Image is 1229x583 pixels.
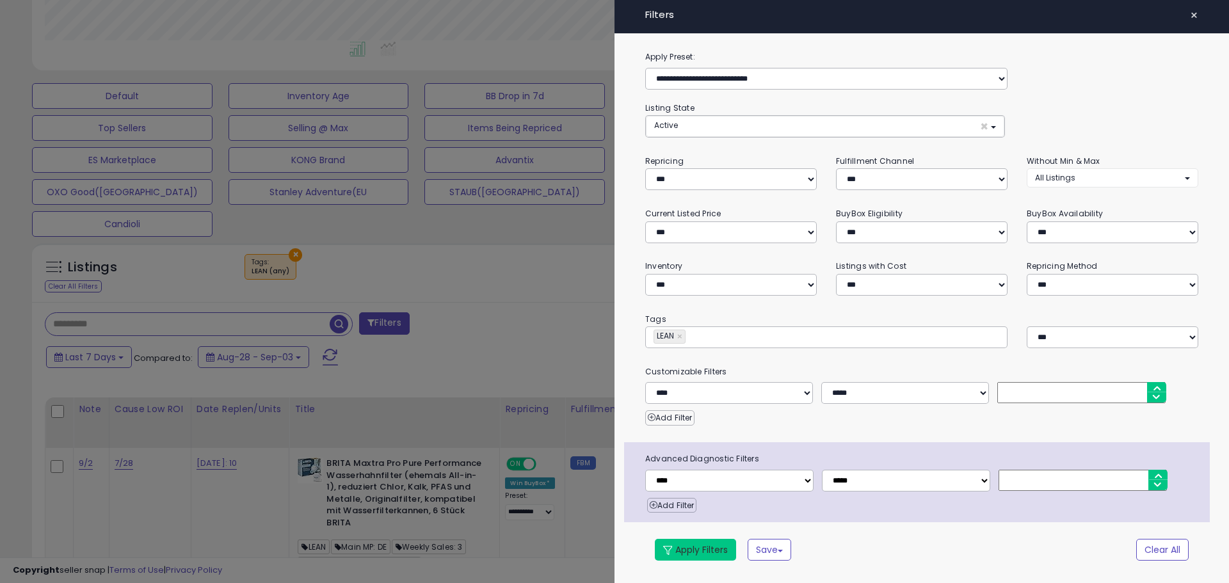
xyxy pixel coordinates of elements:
[980,120,988,133] span: ×
[655,539,736,561] button: Apply Filters
[1027,260,1098,271] small: Repricing Method
[645,10,1198,20] h4: Filters
[636,452,1210,466] span: Advanced Diagnostic Filters
[645,102,695,113] small: Listing State
[645,260,682,271] small: Inventory
[1027,168,1198,187] button: All Listings
[1027,156,1100,166] small: Without Min & Max
[748,539,791,561] button: Save
[677,330,685,343] a: ×
[646,116,1004,137] button: Active ×
[647,498,696,513] button: Add Filter
[654,330,674,341] span: LEAN
[645,410,695,426] button: Add Filter
[636,50,1208,64] label: Apply Preset:
[1190,6,1198,24] span: ×
[1185,6,1203,24] button: ×
[636,312,1208,326] small: Tags
[836,208,903,219] small: BuyBox Eligibility
[836,260,906,271] small: Listings with Cost
[645,208,721,219] small: Current Listed Price
[836,156,914,166] small: Fulfillment Channel
[645,156,684,166] small: Repricing
[1136,539,1189,561] button: Clear All
[1035,172,1075,183] span: All Listings
[1027,208,1103,219] small: BuyBox Availability
[636,365,1208,379] small: Customizable Filters
[654,120,678,131] span: Active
